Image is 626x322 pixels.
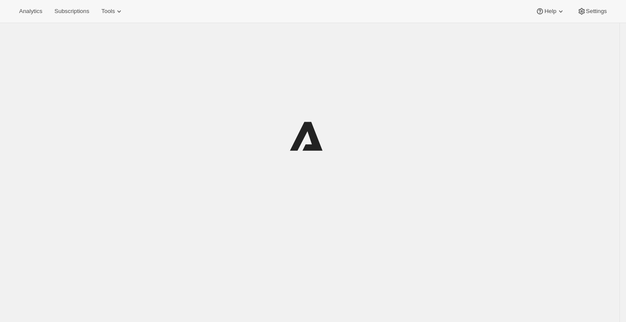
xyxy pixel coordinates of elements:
span: Help [544,8,556,15]
button: Settings [572,5,612,17]
button: Help [530,5,570,17]
button: Subscriptions [49,5,94,17]
span: Settings [586,8,607,15]
button: Analytics [14,5,47,17]
span: Tools [101,8,115,15]
span: Subscriptions [54,8,89,15]
button: Tools [96,5,129,17]
span: Analytics [19,8,42,15]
